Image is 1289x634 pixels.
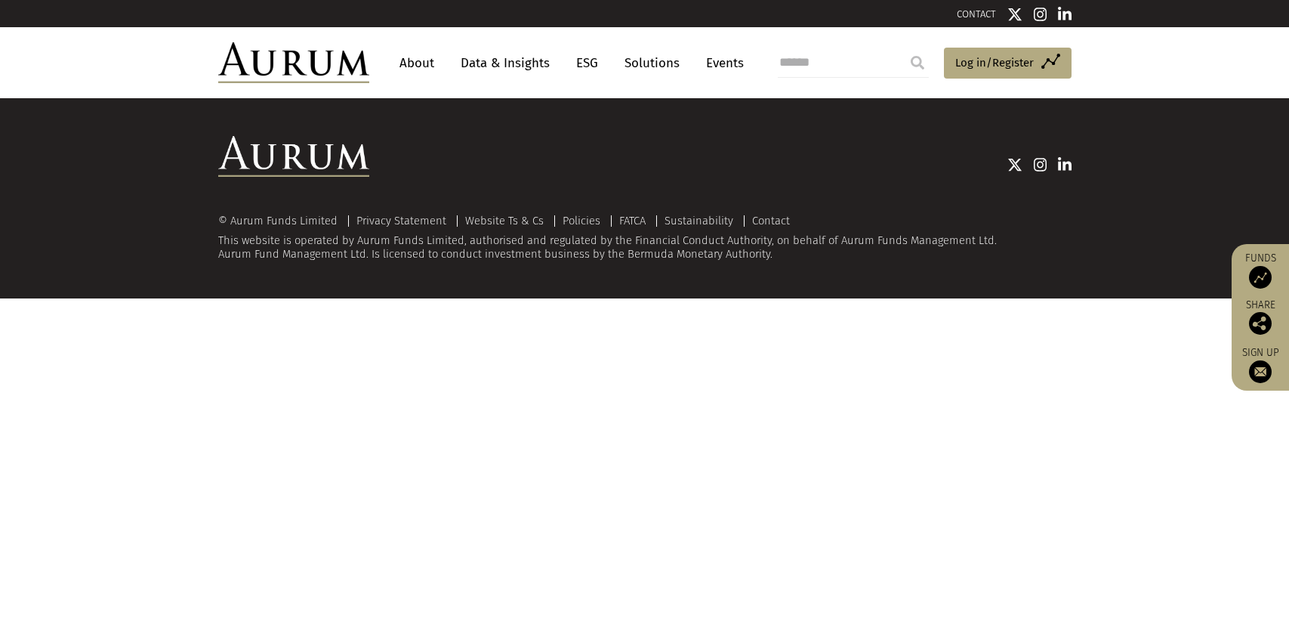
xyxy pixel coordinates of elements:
img: Twitter icon [1007,7,1022,22]
a: ESG [569,49,606,77]
a: Events [698,49,744,77]
img: Instagram icon [1034,157,1047,172]
a: About [392,49,442,77]
a: Contact [752,214,790,227]
a: Solutions [617,49,687,77]
img: Access Funds [1249,266,1272,289]
a: Sustainability [665,214,733,227]
img: Instagram icon [1034,7,1047,22]
div: © Aurum Funds Limited [218,215,345,227]
span: Log in/Register [955,54,1034,72]
a: Funds [1239,252,1281,289]
img: Aurum Logo [218,136,369,177]
a: Privacy Statement [356,214,446,227]
a: FATCA [619,214,646,227]
a: Website Ts & Cs [465,214,544,227]
a: Policies [563,214,600,227]
img: Linkedin icon [1058,7,1072,22]
div: This website is operated by Aurum Funds Limited, authorised and regulated by the Financial Conduc... [218,215,1072,261]
a: Data & Insights [453,49,557,77]
img: Aurum [218,42,369,83]
a: Log in/Register [944,48,1072,79]
img: Linkedin icon [1058,157,1072,172]
input: Submit [902,48,933,78]
a: CONTACT [957,8,996,20]
img: Twitter icon [1007,157,1022,172]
